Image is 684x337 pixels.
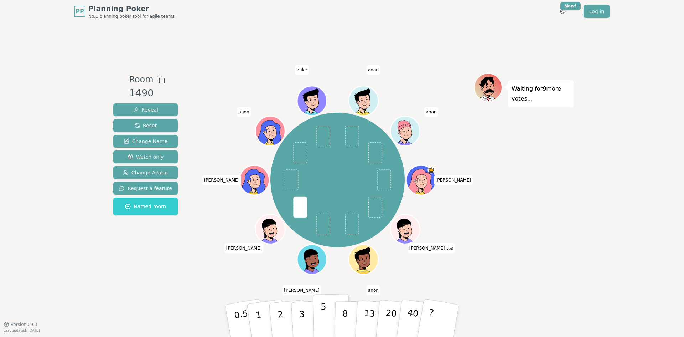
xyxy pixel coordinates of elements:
span: Click to change your name [282,285,321,295]
button: Named room [113,198,178,215]
span: Click to change your name [224,243,264,253]
button: Change Avatar [113,166,178,179]
span: Watch only [128,153,164,160]
span: Click to change your name [237,107,251,117]
span: No.1 planning poker tool for agile teams [88,14,175,19]
button: Click to change your avatar [391,215,419,243]
span: Click to change your name [366,285,380,295]
span: Click to change your name [408,243,455,253]
span: Change Avatar [123,169,169,176]
span: Room [129,73,153,86]
span: Last updated: [DATE] [4,328,40,332]
button: Reset [113,119,178,132]
span: Click to change your name [434,175,473,185]
button: Version0.9.3 [4,322,37,327]
span: PP [76,7,84,16]
span: pallak is the host [427,166,435,174]
span: Reveal [133,106,158,113]
span: Version 0.9.3 [11,322,37,327]
button: Request a feature [113,182,178,195]
button: Reveal [113,103,178,116]
button: New! [556,5,569,18]
span: Reset [134,122,157,129]
span: Change Name [124,138,167,145]
span: Click to change your name [295,65,309,75]
span: Click to change your name [424,107,438,117]
span: Request a feature [119,185,172,192]
button: Watch only [113,150,178,163]
div: 1490 [129,86,165,101]
span: Click to change your name [366,65,380,75]
span: Click to change your name [202,175,242,185]
div: New! [560,2,581,10]
p: Waiting for 9 more votes... [512,84,570,104]
span: (you) [445,247,454,250]
a: PPPlanning PokerNo.1 planning poker tool for agile teams [74,4,175,19]
span: Planning Poker [88,4,175,14]
a: Log in [584,5,610,18]
span: Named room [125,203,166,210]
button: Change Name [113,135,178,148]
